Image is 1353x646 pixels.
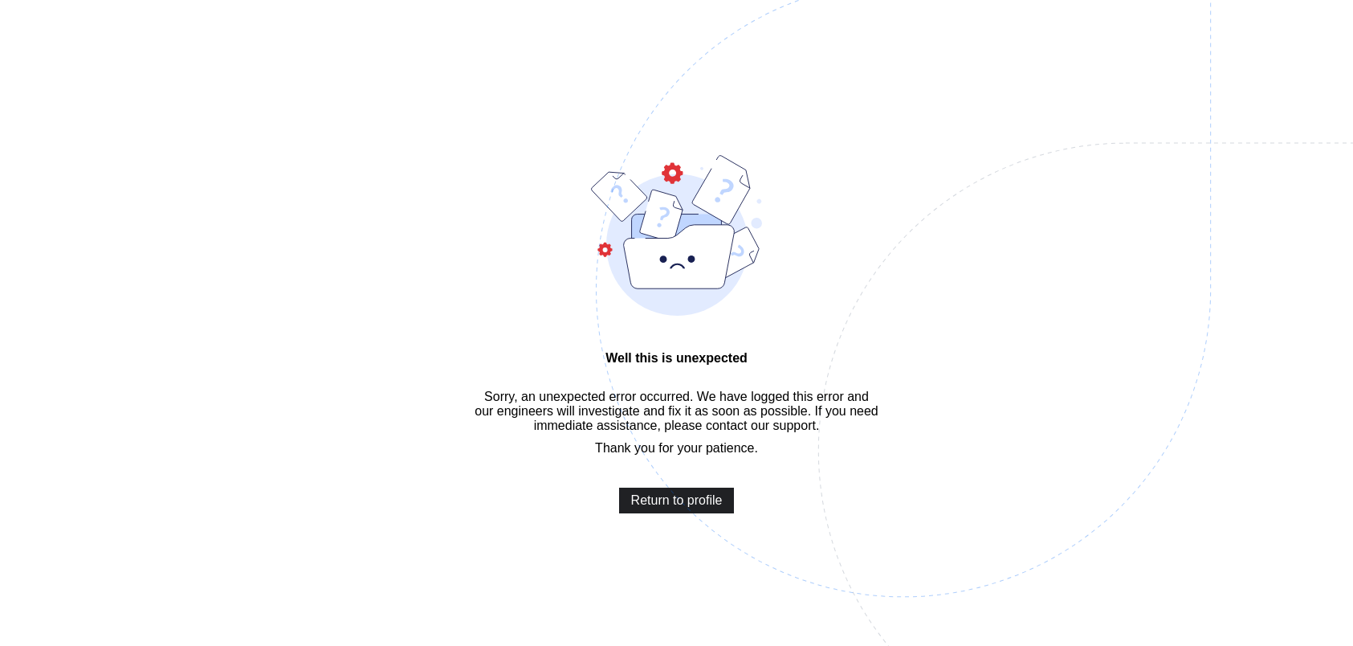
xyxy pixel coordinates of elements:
img: error-bound.9d27ae2af7d8ffd69f21ced9f822e0fd.svg [591,155,762,316]
span: Sorry, an unexpected error occurred. We have logged this error and our engineers will investigate... [474,390,880,433]
span: Well this is unexpected [474,351,880,366]
span: Return to profile [631,493,723,508]
span: Thank you for your patience. [595,441,758,455]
